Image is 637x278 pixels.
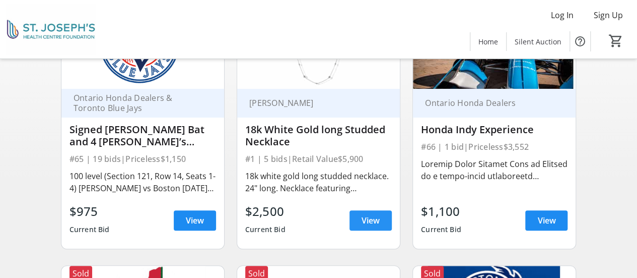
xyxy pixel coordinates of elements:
div: Ontario Honda Dealers & Toronto Blue Jays [69,93,204,113]
div: Signed [PERSON_NAME] Bat and 4 [PERSON_NAME]’s Tickets [69,124,216,148]
span: Home [478,36,498,47]
span: View [186,214,204,227]
button: Sign Up [586,7,631,23]
div: 18k white gold long studded necklace. 24" long. Necklace featuring alternating pavé-set diamond d... [245,170,392,194]
a: View [174,210,216,231]
div: 18k White Gold long Studded Necklace [245,124,392,148]
div: 100 level (Section 121, Row 14, Seats 1-4) [PERSON_NAME] vs Boston [DATE][DATE] PLUS, tickets to ... [69,170,216,194]
span: Sign Up [594,9,623,21]
span: Silent Auction [515,36,561,47]
span: View [537,214,555,227]
div: #66 | 1 bid | Priceless $3,552 [421,140,568,154]
div: #1 | 5 bids | Retail Value $5,900 [245,152,392,166]
button: Help [570,31,590,51]
div: Current Bid [69,220,110,239]
div: Ontario Honda Dealers [421,98,555,108]
img: St. Joseph's Health Centre Foundation's Logo [6,4,96,54]
div: Current Bid [421,220,461,239]
button: Cart [607,32,625,50]
div: #65 | 19 bids | Priceless $1,150 [69,152,216,166]
div: $2,500 [245,202,286,220]
a: View [349,210,392,231]
div: $1,100 [421,202,461,220]
a: Home [470,32,506,51]
div: [PERSON_NAME] [245,98,380,108]
a: Silent Auction [507,32,570,51]
div: $975 [69,202,110,220]
span: View [362,214,380,227]
div: Loremip Dolor Sitamet Cons ad Elitsed do e tempo-incid utlaboreetd magnaali enima mini veni quisn... [421,158,568,182]
div: Current Bid [245,220,286,239]
a: View [525,210,568,231]
div: Honda Indy Experience [421,124,568,136]
button: Log In [543,7,582,23]
span: Log In [551,9,574,21]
